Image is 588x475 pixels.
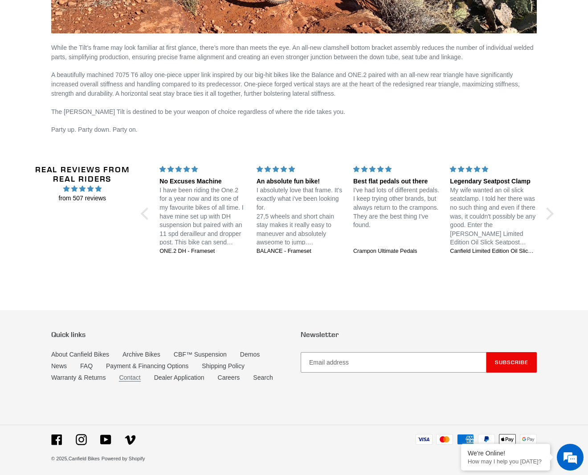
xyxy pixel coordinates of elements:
[51,374,106,381] a: Warranty & Returns
[202,362,245,369] a: Shipping Policy
[450,165,536,174] div: 5 stars
[353,177,439,186] div: Best flat pedals out there
[106,362,188,369] a: Payment & Financing Options
[257,248,343,256] a: BALANCE - Frameset
[51,351,109,358] a: About Canfield Bikes
[122,351,160,358] a: Archive Bikes
[52,112,123,202] span: We're online!
[80,362,93,369] a: FAQ
[51,108,345,115] span: The [PERSON_NAME] Tilt is destined to be your weapon of choice regardless of where the ride takes...
[301,330,537,339] p: Newsletter
[10,49,23,62] div: Navigation go back
[159,248,245,256] a: ONE.2 DH - Frameset
[450,186,536,247] p: My wife wanted an oil slick seatclamp. I told her there was no such thing and even if there was, ...
[257,177,343,186] div: An absolute fun bike!
[450,248,536,256] a: Canfield Limited Edition Oil Slick Seatpost Clamp
[257,165,343,174] div: 5 stars
[102,456,145,461] a: Powered by Shopify
[486,352,537,373] button: Subscribe
[218,374,240,381] a: Careers
[159,165,245,174] div: 5 stars
[468,450,543,457] div: We're Online!
[51,44,534,61] span: While the Tilt’s frame may look familiar at first glance, there’s more than meets the eye. An all...
[353,186,439,230] p: I've had lots of different pedals. I keep trying other brands, but always return to the crampons....
[119,374,140,382] a: Contact
[29,45,51,67] img: d_696896380_company_1647369064580_696896380
[146,4,167,26] div: Minimize live chat window
[253,374,273,381] a: Search
[51,456,100,461] small: © 2025,
[495,359,528,365] span: Subscribe
[51,362,67,369] a: News
[29,184,135,194] span: 4.96 stars
[69,456,100,461] a: Canfield Bikes
[257,186,343,247] p: I absolutely love that frame. It's exactly what i've been looking for. 27,5 wheels and short chai...
[51,330,287,339] p: Quick links
[240,351,260,358] a: Demos
[4,243,170,274] textarea: Type your message and hit 'Enter'
[29,165,135,184] h2: Real Reviews from Real Riders
[159,177,245,186] div: No Excuses Machine
[468,458,543,465] p: How may I help you today?
[51,71,520,97] span: A beautifully machined 7075 T6 alloy one-piece upper link inspired by our big-hit bikes like the ...
[51,126,138,133] span: Party up. Party down. Party on.
[450,177,536,186] div: Legendary Seatpost Clamp
[353,165,439,174] div: 5 stars
[159,186,245,247] p: I have been riding the One.2 for a year now and its one of my favourite bikes of all time. I have...
[29,194,135,203] span: from 507 reviews
[353,248,439,256] a: Crampon Ultimate Pedals
[301,352,486,373] input: Email address
[60,50,163,61] div: Chat with us now
[154,374,204,381] a: Dealer Application
[174,351,227,358] a: CBF™ Suspension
